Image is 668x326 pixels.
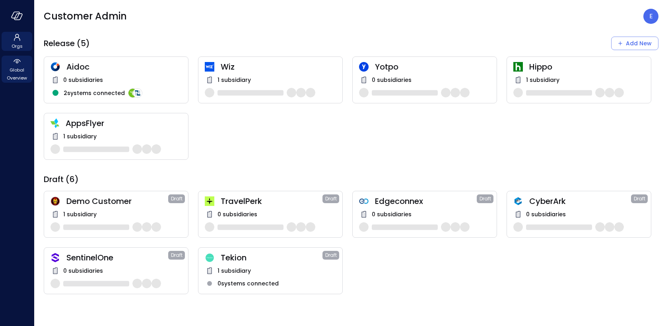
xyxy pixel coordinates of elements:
[171,251,183,259] span: Draft
[221,252,322,263] span: Tekion
[221,196,322,206] span: TravelPerk
[64,89,125,97] span: 2 systems connected
[63,76,103,84] span: 0 subsidiaries
[44,174,79,184] span: Draft (6)
[66,196,168,206] span: Demo Customer
[5,66,29,82] span: Global Overview
[611,37,658,50] div: Add New Organization
[63,266,103,275] span: 0 subsidiaries
[217,279,279,288] span: 0 systems connected
[50,196,60,206] img: scnakozdowacoarmaydw
[66,252,168,263] span: SentinelOne
[526,210,566,219] span: 0 subsidiaries
[133,88,142,98] img: integration-logo
[526,76,559,84] span: 1 subsidiary
[2,32,32,51] div: Orgs
[513,62,523,72] img: ynjrjpaiymlkbkxtflmu
[50,62,60,72] img: hddnet8eoxqedtuhlo6i
[375,196,477,206] span: Edgeconnex
[217,210,257,219] span: 0 subsidiaries
[44,38,90,49] span: Release (5)
[171,195,183,203] span: Draft
[44,10,127,23] span: Customer Admin
[634,195,645,203] span: Draft
[50,253,60,262] img: oujisyhxiqy1h0xilnqx
[529,196,631,206] span: CyberArk
[611,37,658,50] button: Add New
[12,42,23,50] span: Orgs
[217,266,251,275] span: 1 subsidiary
[325,195,337,203] span: Draft
[643,9,658,24] div: Eleanor Yehudai
[325,251,337,259] span: Draft
[221,62,336,72] span: Wiz
[375,62,490,72] span: Yotpo
[480,195,491,203] span: Draft
[66,62,182,72] span: Aidoc
[50,118,59,128] img: zbmm8o9awxf8yv3ehdzf
[649,12,653,21] p: E
[205,62,214,72] img: cfcvbyzhwvtbhao628kj
[513,196,523,206] img: a5he5ildahzqx8n3jb8t
[128,88,138,98] img: integration-logo
[529,62,645,72] span: Hippo
[359,62,369,72] img: rosehlgmm5jjurozkspi
[66,118,182,128] span: AppsFlyer
[205,196,214,206] img: euz2wel6fvrjeyhjwgr9
[63,132,97,141] span: 1 subsidiary
[626,39,652,49] div: Add New
[372,76,412,84] span: 0 subsidiaries
[205,253,214,262] img: dweq851rzgflucm4u1c8
[2,56,32,83] div: Global Overview
[372,210,412,219] span: 0 subsidiaries
[63,210,97,219] span: 1 subsidiary
[359,196,369,206] img: gkfkl11jtdpupy4uruhy
[217,76,251,84] span: 1 subsidiary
